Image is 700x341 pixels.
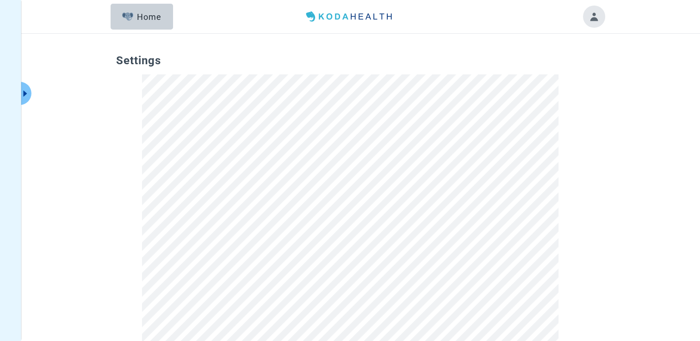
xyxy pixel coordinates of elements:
[302,9,397,24] img: Koda Health
[111,4,173,30] button: ElephantHome
[122,12,134,21] img: Elephant
[20,82,31,105] button: Expand menu
[21,89,30,98] span: caret-right
[122,12,162,21] div: Home
[583,6,605,28] button: Toggle account menu
[116,54,584,74] span: Settings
